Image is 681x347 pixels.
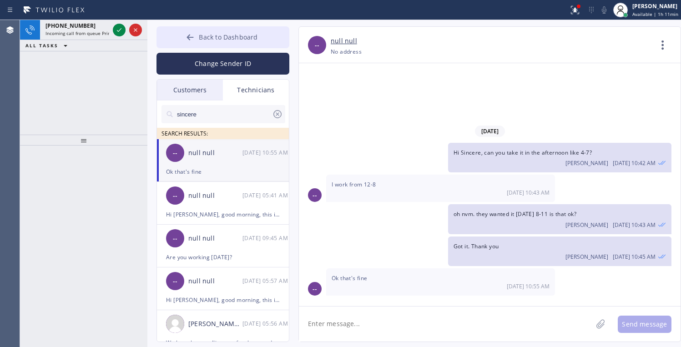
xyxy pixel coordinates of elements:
button: ALL TASKS [20,40,76,51]
span: SEARCH RESULTS: [161,130,208,137]
div: 09/09/2025 9:42 AM [448,143,671,172]
span: Got it. Thank you [454,242,499,250]
button: Send message [618,316,671,333]
div: Hi [PERSON_NAME], good morning, this is [PERSON_NAME], pls confirm that you will work [DATE], I a... [166,209,280,220]
div: Hi [PERSON_NAME], good morning, this is [PERSON_NAME] from Home Alliance Dispatcher, just checkin... [166,295,280,305]
span: [PHONE_NUMBER] [45,22,96,30]
span: -- [173,276,177,287]
div: null null [188,191,242,201]
div: Customers [157,80,223,101]
a: null null [331,36,357,46]
img: user.png [166,315,184,333]
span: Back to Dashboard [199,33,257,41]
div: Technicians [223,80,289,101]
span: -- [313,284,317,294]
span: [DATE] [475,126,505,137]
div: 09/03/2025 9:57 AM [242,276,290,286]
div: [PERSON_NAME] [632,2,678,10]
span: -- [315,40,319,50]
div: null null [188,276,242,287]
span: [DATE] 10:55 AM [507,282,550,290]
button: Reject [129,24,142,36]
span: [PERSON_NAME] [565,159,608,167]
span: -- [173,233,177,244]
span: -- [173,191,177,201]
span: [PERSON_NAME] [565,253,608,261]
div: 09/03/2025 9:56 AM [242,318,290,329]
span: Hi Sincere, can you take it in the afternoon like 4-7? [454,149,592,156]
div: 09/09/2025 9:45 AM [448,236,671,266]
div: Are you working [DATE]? [166,252,280,262]
div: 09/09/2025 9:41 AM [242,190,290,201]
span: Available | 1h 11min [632,11,678,17]
span: [PERSON_NAME] [565,221,608,229]
button: Accept [113,24,126,36]
div: No address [331,46,362,57]
span: -- [313,190,317,201]
div: 09/09/2025 9:55 AM [326,268,555,296]
div: 09/04/2025 9:45 AM [242,233,290,243]
div: [PERSON_NAME] [PERSON_NAME] [188,319,242,329]
span: -- [173,148,177,158]
span: [DATE] 10:43 AM [507,189,550,196]
button: Back to Dashboard [156,26,289,48]
button: Change Sender ID [156,53,289,75]
span: [DATE] 10:42 AM [613,159,656,167]
div: null null [188,233,242,244]
button: Mute [598,4,610,16]
span: Ok that's fine [332,274,368,282]
div: 09/09/2025 9:43 AM [448,204,671,234]
span: [DATE] 10:43 AM [613,221,656,229]
span: ALL TASKS [25,42,58,49]
span: [DATE] 10:45 AM [613,253,656,261]
span: Incoming call from queue Primary HVAC [45,30,131,36]
input: Search [176,105,272,123]
span: I work from 12-8 [332,181,376,188]
span: oh nvm. they wanted it [DATE] 8-11 is that ok? [454,210,576,218]
div: Ok that's fine [166,166,280,177]
div: null null [188,148,242,158]
div: 09/09/2025 9:43 AM [326,175,555,202]
div: 09/09/2025 9:55 AM [242,147,290,158]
